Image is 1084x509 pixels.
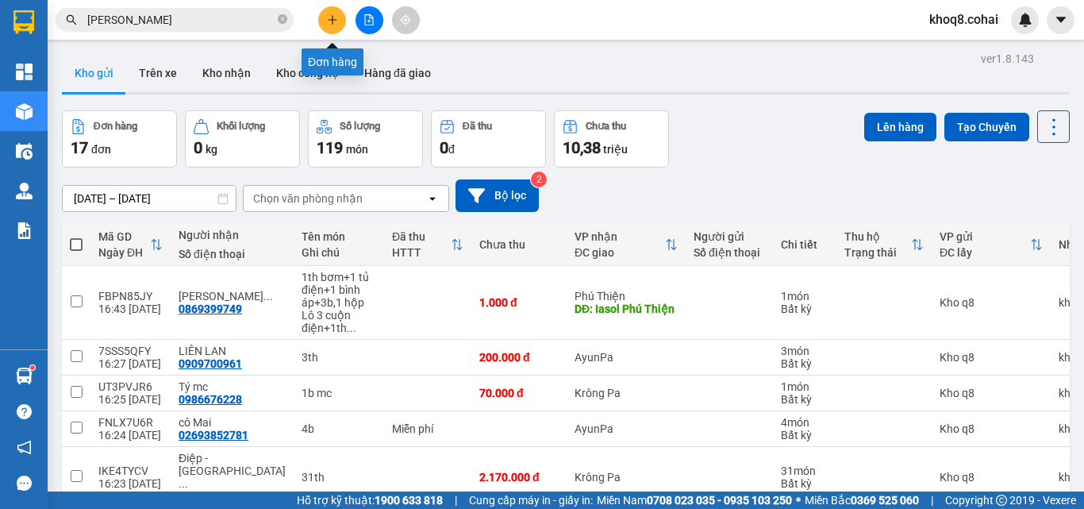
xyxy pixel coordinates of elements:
[944,113,1029,141] button: Tạo Chuyến
[575,303,678,315] div: DĐ: Iasol Phú Thiện
[575,246,665,259] div: ĐC giao
[805,492,919,509] span: Miền Bắc
[263,290,273,303] span: ...
[17,440,32,455] span: notification
[575,351,678,364] div: AyunPa
[62,110,177,168] button: Đơn hàng17đơn
[263,54,352,92] button: Kho công nợ
[126,54,190,92] button: Trên xe
[563,138,601,157] span: 10,38
[554,110,669,168] button: Chưa thu10,38 triệu
[302,48,363,75] div: Đơn hàng
[179,303,242,315] div: 0869399749
[302,309,376,334] div: Lô 3 cuộn điện+1th bơm+1 tủ điện+1 bình áp+3b,1 hộp./ cước 3.500.000đ
[597,492,792,509] span: Miền Nam
[278,14,287,24] span: close-circle
[575,230,665,243] div: VP nhận
[217,121,265,132] div: Khối lượng
[278,13,287,28] span: close-circle
[836,224,932,266] th: Toggle SortBy
[479,471,559,484] div: 2.170.000 đ
[98,357,163,370] div: 16:27 [DATE]
[479,238,559,251] div: Chưa thu
[62,54,126,92] button: Kho gửi
[179,248,286,260] div: Số điện thoại
[179,416,286,429] div: cô Mai
[63,186,236,211] input: Select a date range.
[796,497,801,503] span: ⚪️
[347,322,356,334] span: ...
[531,172,547,187] sup: 2
[302,422,376,435] div: 4b
[917,10,1011,29] span: khoq8.cohai
[940,422,1043,435] div: Kho q8
[781,345,828,357] div: 3 món
[426,192,439,205] svg: open
[940,246,1030,259] div: ĐC lấy
[781,393,828,406] div: Bất kỳ
[206,143,217,156] span: kg
[302,471,376,484] div: 31th
[297,492,443,509] span: Hỗ trợ kỹ thuật:
[30,365,35,370] sup: 1
[98,380,163,393] div: UT3PVJR6
[302,387,376,399] div: 1b mc
[98,246,150,259] div: Ngày ĐH
[844,230,911,243] div: Thu hộ
[479,351,559,364] div: 200.000 đ
[90,224,171,266] th: Toggle SortBy
[352,54,444,92] button: Hàng đã giao
[575,422,678,435] div: AyunPa
[400,14,411,25] span: aim
[318,6,346,34] button: plus
[179,429,248,442] div: 02693852781
[392,246,451,259] div: HTTT
[586,121,626,132] div: Chưa thu
[98,303,163,315] div: 16:43 [DATE]
[781,238,828,251] div: Chi tiết
[13,10,34,34] img: logo-vxr
[981,50,1034,67] div: ver 1.8.143
[340,121,380,132] div: Số lượng
[431,110,546,168] button: Đã thu0đ
[91,143,111,156] span: đơn
[851,494,919,507] strong: 0369 525 060
[194,138,202,157] span: 0
[317,138,343,157] span: 119
[864,113,936,141] button: Lên hàng
[98,416,163,429] div: FNLX7U6R
[940,351,1043,364] div: Kho q8
[575,290,678,303] div: Phú Thiện
[1018,13,1032,27] img: icon-new-feature
[781,477,828,490] div: Bất kỳ
[940,387,1043,399] div: Kho q8
[440,138,448,157] span: 0
[98,429,163,442] div: 16:24 [DATE]
[479,387,559,399] div: 70.000 đ
[356,6,383,34] button: file-add
[17,476,32,491] span: message
[179,490,242,503] div: 0937292827
[781,380,828,393] div: 1 món
[392,6,420,34] button: aim
[327,14,338,25] span: plus
[463,121,492,132] div: Đã thu
[302,230,376,243] div: Tên món
[16,222,33,239] img: solution-icon
[694,246,765,259] div: Số điện thoại
[17,404,32,419] span: question-circle
[179,345,286,357] div: LIÊN LAN
[16,183,33,199] img: warehouse-icon
[392,230,451,243] div: Đã thu
[455,492,457,509] span: |
[98,393,163,406] div: 16:25 [DATE]
[179,477,188,490] span: ...
[179,229,286,241] div: Người nhận
[190,54,263,92] button: Kho nhận
[346,143,368,156] span: món
[781,357,828,370] div: Bất kỳ
[479,296,559,309] div: 1.000 đ
[179,452,286,490] div: Điệp -Nhật Khang
[179,357,242,370] div: 0909700961
[603,143,628,156] span: triệu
